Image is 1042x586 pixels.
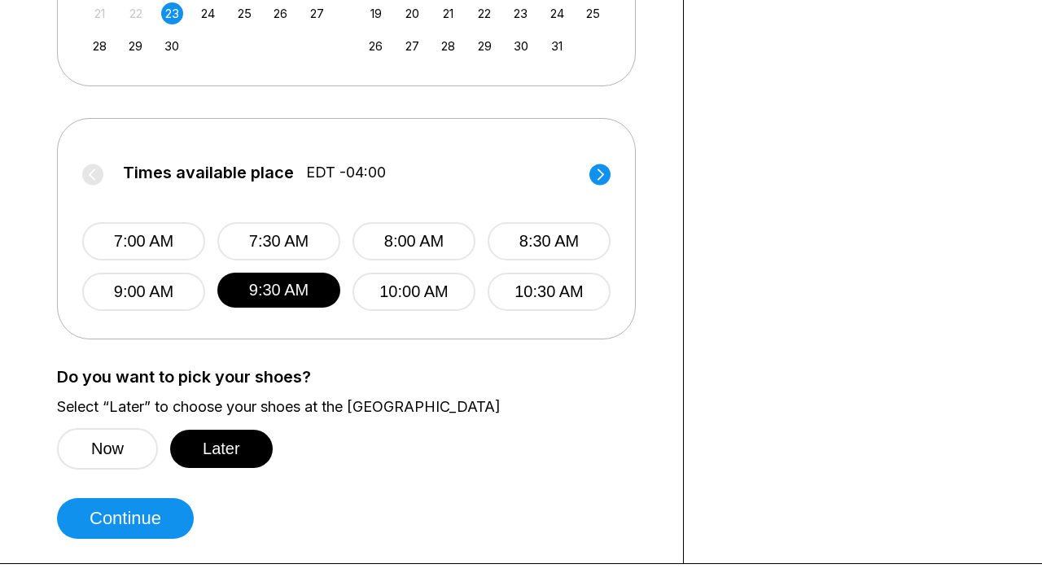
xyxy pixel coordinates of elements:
[474,2,496,24] div: Choose Wednesday, October 22nd, 2025
[488,222,611,260] button: 8:30 AM
[217,222,340,260] button: 7:30 AM
[82,273,205,311] button: 9:00 AM
[170,430,273,468] button: Later
[488,273,611,311] button: 10:30 AM
[401,2,423,24] div: Choose Monday, October 20th, 2025
[306,2,328,24] div: Choose Saturday, September 27th, 2025
[161,35,183,57] div: Choose Tuesday, September 30th, 2025
[510,2,532,24] div: Choose Thursday, October 23rd, 2025
[123,164,294,181] span: Times available place
[546,35,568,57] div: Choose Friday, October 31st, 2025
[365,35,387,57] div: Choose Sunday, October 26th, 2025
[365,2,387,24] div: Choose Sunday, October 19th, 2025
[125,2,147,24] div: Not available Monday, September 22nd, 2025
[57,398,659,416] label: Select “Later” to choose your shoes at the [GEOGRAPHIC_DATA]
[234,2,256,24] div: Choose Thursday, September 25th, 2025
[352,222,475,260] button: 8:00 AM
[269,2,291,24] div: Choose Friday, September 26th, 2025
[546,2,568,24] div: Choose Friday, October 24th, 2025
[474,35,496,57] div: Choose Wednesday, October 29th, 2025
[57,498,194,539] button: Continue
[401,35,423,57] div: Choose Monday, October 27th, 2025
[125,35,147,57] div: Choose Monday, September 29th, 2025
[57,368,659,386] label: Do you want to pick your shoes?
[197,2,219,24] div: Choose Wednesday, September 24th, 2025
[352,273,475,311] button: 10:00 AM
[217,273,340,308] button: 9:30 AM
[161,2,183,24] div: Choose Tuesday, September 23rd, 2025
[82,222,205,260] button: 7:00 AM
[582,2,604,24] div: Choose Saturday, October 25th, 2025
[510,35,532,57] div: Choose Thursday, October 30th, 2025
[89,35,111,57] div: Choose Sunday, September 28th, 2025
[89,2,111,24] div: Not available Sunday, September 21st, 2025
[306,164,386,181] span: EDT -04:00
[57,428,158,470] button: Now
[437,2,459,24] div: Choose Tuesday, October 21st, 2025
[437,35,459,57] div: Choose Tuesday, October 28th, 2025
